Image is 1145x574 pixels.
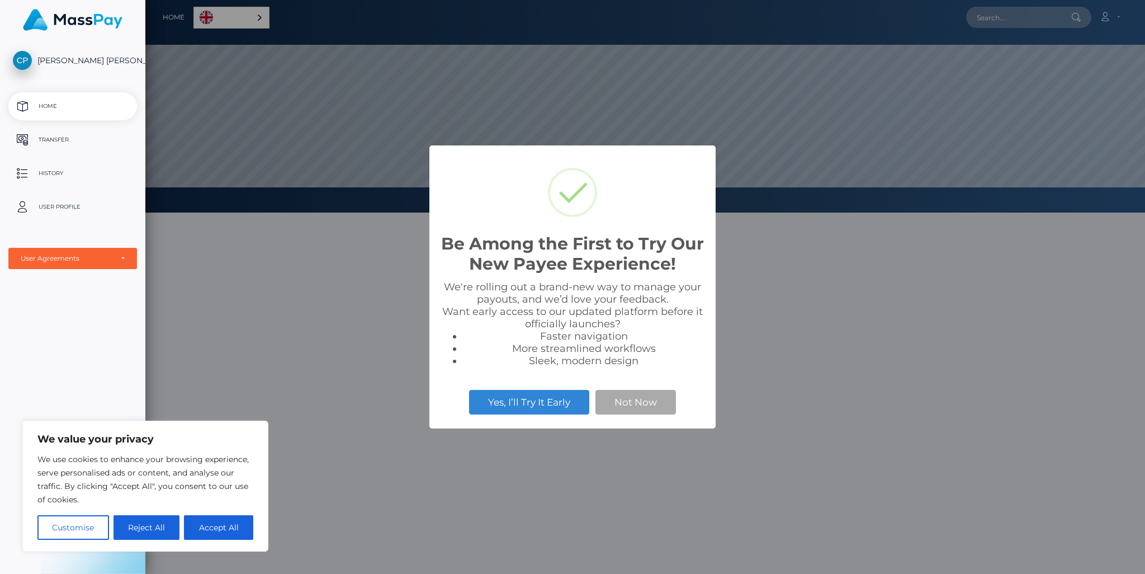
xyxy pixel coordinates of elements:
p: History [13,165,133,182]
button: Yes, I’ll Try It Early [469,390,589,415]
li: Faster navigation [463,330,704,342]
button: Reject All [113,515,180,540]
div: User Agreements [21,254,112,263]
h2: Be Among the First to Try Our New Payee Experience! [441,234,704,274]
li: Sleek, modern design [463,355,704,367]
p: Home [13,98,133,115]
p: We use cookies to enhance your browsing experience, serve personalised ads or content, and analys... [37,453,253,506]
img: MassPay [23,9,122,31]
div: We value your privacy [22,421,268,552]
p: User Profile [13,199,133,215]
p: Transfer [13,131,133,148]
button: Customise [37,515,109,540]
div: We're rolling out a brand-new way to manage your payouts, and we’d love your feedback. Want early... [441,281,704,367]
li: More streamlined workflows [463,342,704,355]
span: [PERSON_NAME] [PERSON_NAME] [8,55,137,65]
p: We value your privacy [37,432,253,446]
button: Not Now [595,390,676,415]
button: User Agreements [8,248,137,269]
button: Accept All [184,515,253,540]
